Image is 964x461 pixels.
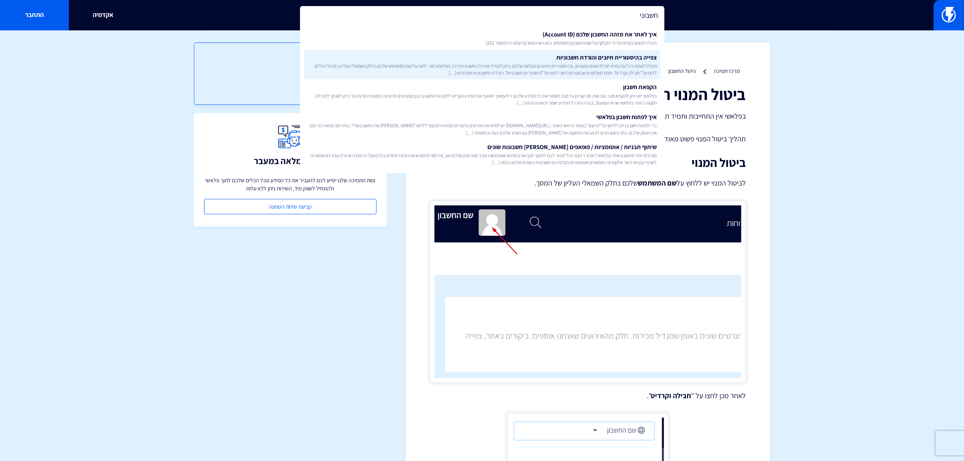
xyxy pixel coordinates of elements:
p: לאחר מכן לחצו על " ". [430,391,746,401]
strong: שם המשתמש [638,178,677,188]
a: ביטול המנוי [211,74,370,84]
h3: תוכן [211,59,370,70]
span: תוכלו למצוא בקלות על ידי הקלקה על שם החשבון/המשתמש: וכאן הוא נמצא (בדוגמה זו המספר 152): [307,39,657,46]
span: בפלאשי לא ניתן להקפיא מנוי. עם זאת, מה שניתן על מנת לשמור את כל המידע שלכם + להמשיך לאסוף את המיד... [307,92,657,106]
strong: חבילה וקרדיט [651,391,691,400]
a: איך לפתוח חשבון בפלאשיכדי לפתוח חשבון ניתן ללחוץ על “הרשם” בעמוד הראשי באתר: [URL][DOMAIN_NAME] י... [304,109,660,139]
p: צוות התמיכה שלנו יסייע לכם להעביר את כל המידע מכל הכלים שלכם לתוך פלאשי ולהתחיל לשווק מיד, השירות... [204,176,377,192]
input: חיפוש מהיר... [300,6,664,25]
a: צפייה בהיסטוריית חיובים והורדת חשבוניותתוכלו לצפות בכל עת באיזו חבילה אתם נמצאים, ובהיסטוריית החי... [304,50,660,80]
a: ניהול החשבון [668,67,696,75]
a: קביעת שיחת הטמעה [204,199,377,214]
span: כדי לפתוח חשבון ניתן ללחוץ על “הרשם” בעמוד הראשי באתר: [URL][DOMAIN_NAME] יש למלא את הפרטים בתפרי... [307,122,657,136]
span: תוכלו לצפות בכל עת באיזו חבילה אתם נמצאים, ובהיסטוריית החיובים המלאה שלכם. ניתן להוריד את כל החשב... [307,62,657,76]
a: מרכז תמיכה [714,67,740,75]
p: לביטול המנוי יש ללחוץ על שלכם בחלק השמאלי העליון של המסך. [430,177,746,189]
h3: תמיכה מלאה במעבר [254,156,327,166]
a: שיתוף תבניות / אוטומציות / פופאפים [PERSON_NAME] חשבונות שוניםמנהלים יותר מחשבון אחד בפלאשי? הפיצ... [304,139,660,169]
a: איך לאתר את מזהה החשבון שלכם (Account ID)תוכלו למצוא בקלות על ידי הקלקה על שם החשבון/המשתמש: וכאן... [304,27,660,50]
a: הקפאת חשבוןבפלאשי לא ניתן להקפיא מנוי. עם זאת, מה שניתן על מנת לשמור את כל המידע שלכם + להמשיך לא... [304,79,660,109]
span: מנהלים יותר מחשבון אחד בפלאשי? הפיצ’ר הבא יכול לעזור לכם לחסוך זמן! אנו בטוחים שאם משהו עובד מהני... [307,152,657,166]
